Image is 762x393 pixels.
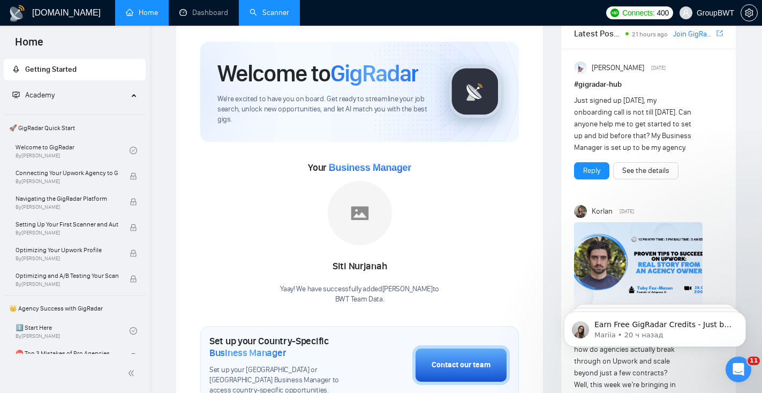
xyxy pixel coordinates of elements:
[179,8,228,17] a: dashboardDashboard
[651,63,666,73] span: [DATE]
[574,95,693,154] div: Just signed up [DATE], my onboarding call is not till [DATE]. Can anyone help me to get started t...
[130,327,137,335] span: check-circle
[250,8,289,17] a: searchScanner
[16,139,130,162] a: Welcome to GigRadarBy[PERSON_NAME]
[16,255,118,262] span: By [PERSON_NAME]
[16,230,118,236] span: By [PERSON_NAME]
[130,224,137,231] span: lock
[583,165,600,177] a: Reply
[716,28,723,39] a: export
[574,205,587,218] img: Korlan
[620,207,634,216] span: [DATE]
[329,162,411,173] span: Business Manager
[16,168,118,178] span: Connecting Your Upwork Agency to GigRadar
[209,335,359,359] h1: Set up your Country-Specific
[574,62,587,74] img: Anisuzzaman Khan
[748,357,760,365] span: 11
[682,9,690,17] span: user
[280,258,439,276] div: Siti Nurjanah
[574,162,609,179] button: Reply
[280,284,439,305] div: Yaay! We have successfully added [PERSON_NAME] to
[726,357,751,382] iframe: Intercom live chat
[16,348,118,359] span: ⛔ Top 3 Mistakes of Pro Agencies
[574,27,622,40] span: Latest Posts from the GigRadar Community
[25,65,77,74] span: Getting Started
[632,31,668,38] span: 21 hours ago
[548,289,762,364] iframe: Intercom notifications сообщение
[126,8,158,17] a: homeHome
[16,245,118,255] span: Optimizing Your Upwork Profile
[127,368,138,379] span: double-left
[5,298,145,319] span: 👑 Agency Success with GigRadar
[130,198,137,206] span: lock
[592,206,613,217] span: Korlan
[574,79,723,90] h1: # gigradar-hub
[448,65,502,118] img: gigradar-logo.png
[16,270,118,281] span: Optimizing and A/B Testing Your Scanner for Better Results
[16,281,118,288] span: By [PERSON_NAME]
[12,90,55,100] span: Academy
[16,319,130,343] a: 1️⃣ Start HereBy[PERSON_NAME]
[16,204,118,210] span: By [PERSON_NAME]
[741,4,758,21] button: setting
[741,9,758,17] a: setting
[574,222,703,308] img: F09C1F8H75G-Event%20with%20Tobe%20Fox-Mason.png
[280,294,439,305] p: BWT Team Data .
[130,147,137,154] span: check-circle
[16,178,118,185] span: By [PERSON_NAME]
[673,28,714,40] a: Join GigRadar Slack Community
[217,59,418,88] h1: Welcome to
[4,59,146,80] li: Getting Started
[16,219,118,230] span: Setting Up Your First Scanner and Auto-Bidder
[130,353,137,360] span: lock
[130,275,137,283] span: lock
[6,34,52,57] span: Home
[16,193,118,204] span: Navigating the GigRadar Platform
[622,7,654,19] span: Connects:
[610,9,619,17] img: upwork-logo.png
[613,162,678,179] button: See the details
[328,181,392,245] img: placeholder.png
[9,5,26,22] img: logo
[25,90,55,100] span: Academy
[412,345,510,385] button: Contact our team
[308,162,411,173] span: Your
[209,347,286,359] span: Business Manager
[5,117,145,139] span: 🚀 GigRadar Quick Start
[217,94,431,125] span: We're excited to have you on board. Get ready to streamline your job search, unlock new opportuni...
[12,91,20,99] span: fund-projection-screen
[657,7,669,19] span: 400
[12,65,20,73] span: rocket
[741,9,757,17] span: setting
[622,165,669,177] a: See the details
[432,359,491,371] div: Contact our team
[330,59,418,88] span: GigRadar
[716,29,723,37] span: export
[592,62,644,74] span: [PERSON_NAME]
[130,172,137,180] span: lock
[130,250,137,257] span: lock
